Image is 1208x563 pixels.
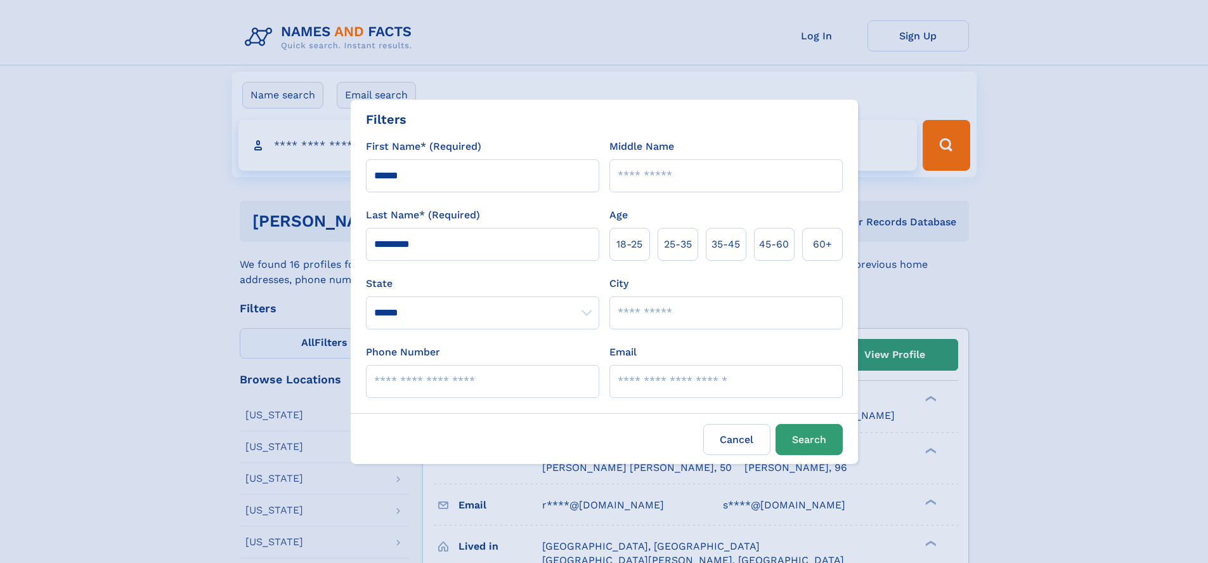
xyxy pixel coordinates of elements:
span: 18‑25 [616,237,642,252]
label: Last Name* (Required) [366,208,480,223]
label: City [609,276,628,291]
button: Search [776,424,843,455]
label: Email [609,345,637,360]
label: First Name* (Required) [366,139,481,154]
span: 35‑45 [711,237,740,252]
span: 45‑60 [759,237,789,252]
label: Phone Number [366,345,440,360]
div: Filters [366,110,406,129]
label: State [366,276,599,291]
span: 25‑35 [664,237,692,252]
label: Cancel [703,424,770,455]
label: Age [609,208,628,223]
label: Middle Name [609,139,674,154]
span: 60+ [813,237,832,252]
